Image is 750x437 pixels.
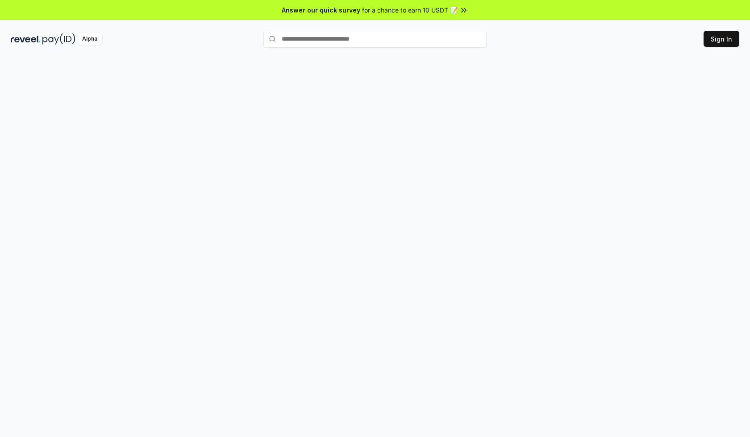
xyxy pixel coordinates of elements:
[282,5,360,15] span: Answer our quick survey
[704,31,739,47] button: Sign In
[42,33,75,45] img: pay_id
[11,33,41,45] img: reveel_dark
[362,5,458,15] span: for a chance to earn 10 USDT 📝
[77,33,102,45] div: Alpha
